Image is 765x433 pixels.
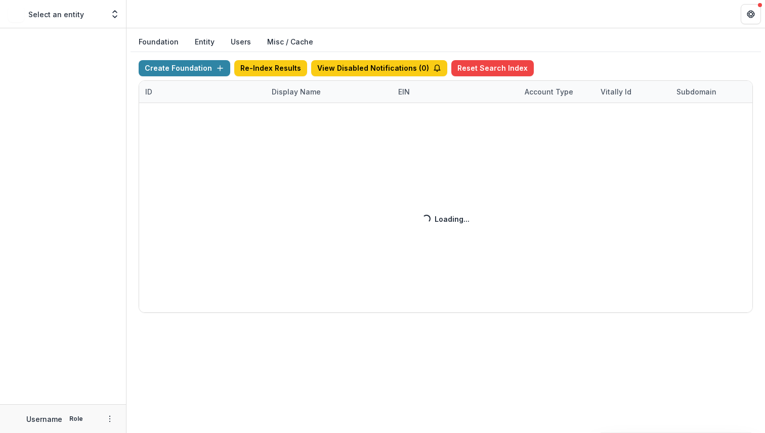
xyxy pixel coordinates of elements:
[26,414,62,424] p: Username
[104,413,116,425] button: More
[28,9,84,20] p: Select an entity
[131,32,187,52] button: Foundation
[741,4,761,24] button: Get Help
[108,4,122,24] button: Open entity switcher
[259,32,321,52] button: Misc / Cache
[223,32,259,52] button: Users
[187,32,223,52] button: Entity
[66,414,86,423] p: Role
